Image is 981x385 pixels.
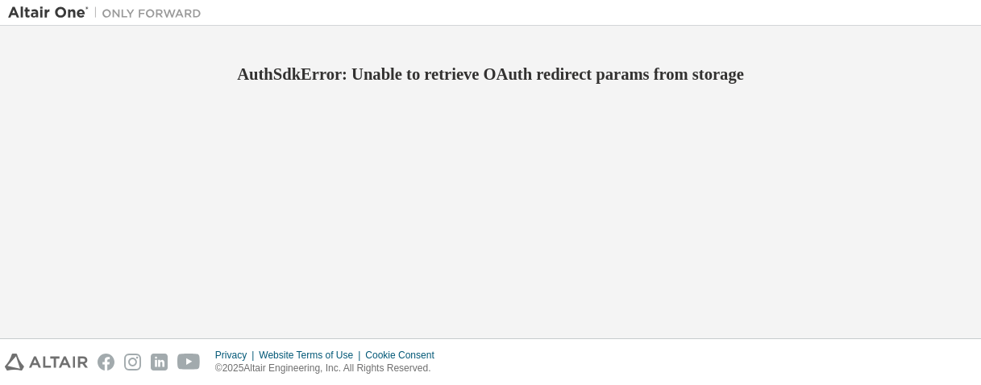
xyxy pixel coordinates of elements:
[365,349,443,362] div: Cookie Consent
[5,354,88,371] img: altair_logo.svg
[124,354,141,371] img: instagram.svg
[215,349,259,362] div: Privacy
[98,354,114,371] img: facebook.svg
[8,5,210,21] img: Altair One
[259,349,365,362] div: Website Terms of Use
[177,354,201,371] img: youtube.svg
[215,362,444,375] p: © 2025 Altair Engineering, Inc. All Rights Reserved.
[8,64,973,85] h2: AuthSdkError: Unable to retrieve OAuth redirect params from storage
[151,354,168,371] img: linkedin.svg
